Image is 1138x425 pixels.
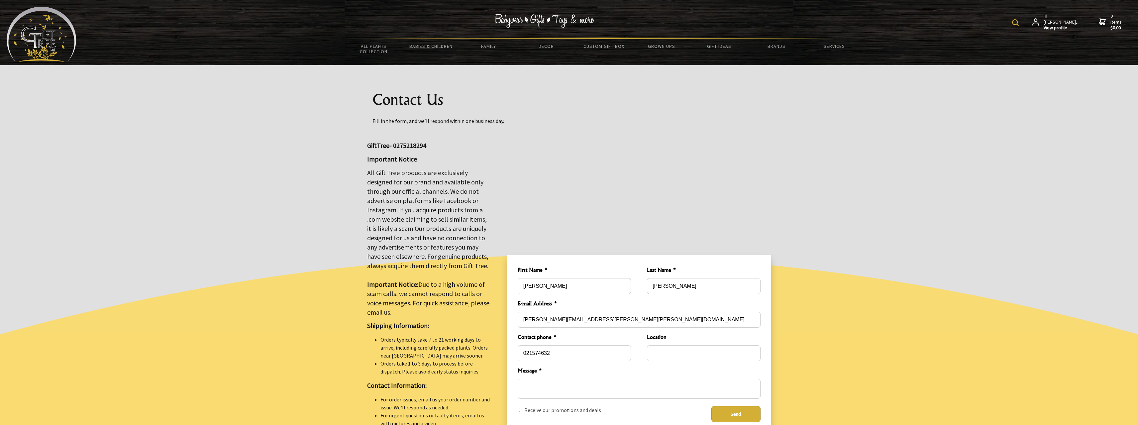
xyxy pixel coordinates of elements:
strong: $0.00 [1110,25,1123,31]
big: GiftTree- 0275218294 [367,141,426,150]
img: Babyware - Gifts - Toys and more... [7,7,76,62]
a: Family [460,39,517,53]
a: Services [805,39,863,53]
li: For order issues, email us your order number and issue. We’ll respond as needed. [380,395,491,411]
span: Last Name * [647,266,760,275]
strong: Important Notice [367,155,417,163]
a: All Plants Collection [345,39,402,58]
span: Location [647,333,760,343]
img: product search [1012,19,1019,26]
span: E-mail Address * [518,299,761,309]
label: Receive our promotions and deals [524,407,601,413]
input: First Name * [518,278,631,294]
strong: Contact Information: [367,381,427,389]
strong: View profile [1044,25,1078,31]
input: E-mail Address * [518,312,761,328]
a: Brands [748,39,805,53]
button: Send [711,406,761,422]
a: Babies & Children [402,39,460,53]
a: Custom Gift Box [575,39,633,53]
span: Contact phone * [518,333,631,343]
span: First Name * [518,266,631,275]
li: Orders typically take 7 to 21 working days to arrive, including carefully packed plants. Orders n... [380,336,491,360]
a: Decor [517,39,575,53]
input: Last Name * [647,278,760,294]
input: Location [647,345,760,361]
span: Hi [PERSON_NAME], [1044,13,1078,31]
h1: Contact Us [372,92,766,108]
img: Babywear - Gifts - Toys & more [494,14,594,28]
big: All Gift Tree products are exclusively designed for our brand and available only through our offi... [367,168,489,316]
a: Grown Ups [633,39,690,53]
strong: Shipping Information: [367,321,429,330]
strong: Important Notice: [367,280,418,288]
span: 0 items [1110,13,1123,31]
span: Message * [518,367,761,376]
input: Contact phone * [518,345,631,361]
li: Orders take 1 to 3 days to process before dispatch. Please avoid early status inquiries. [380,360,491,375]
a: Hi [PERSON_NAME],View profile [1032,13,1078,31]
textarea: Message * [518,379,761,399]
a: 0 items$0.00 [1099,13,1123,31]
p: Fill in the form, and we’ll respond within one business day. [372,117,766,125]
a: Gift Ideas [690,39,748,53]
